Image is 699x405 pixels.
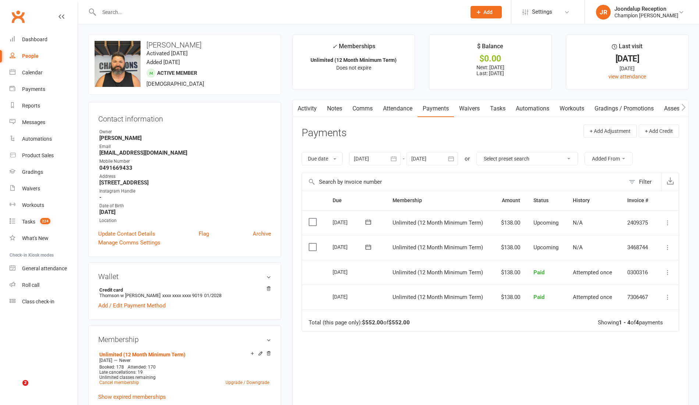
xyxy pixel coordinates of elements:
div: $ Balance [477,42,503,55]
div: or [465,154,470,163]
span: N/A [573,219,583,226]
div: Dashboard [22,36,47,42]
a: Flag [199,229,209,238]
strong: - [99,194,271,201]
a: Unlimited (12 Month Minimum Term) [99,352,185,358]
span: [DEMOGRAPHIC_DATA] [146,81,204,87]
a: Tasks [485,100,511,117]
th: Amount [493,191,527,210]
img: image1695119107.png [95,41,141,87]
a: Calendar [10,64,78,81]
span: Active member [157,70,197,76]
th: Invoice # [621,191,656,210]
a: Manage Comms Settings [98,238,160,247]
div: JR [596,5,611,20]
a: Automations [511,100,554,117]
div: Waivers [22,186,40,191]
div: Class check-in [22,299,54,304]
a: Update Contact Details [98,229,155,238]
div: Memberships [332,42,375,55]
a: Upgrade / Downgrade [226,380,269,385]
span: 224 [40,218,50,224]
span: Paid [533,294,544,300]
button: + Add Credit [639,124,679,138]
td: 0300316 [621,260,656,285]
h3: Membership [98,335,271,344]
strong: [PERSON_NAME] [99,135,271,141]
td: 7306467 [621,285,656,310]
div: Date of Birth [99,202,271,209]
span: Unlimited (12 Month Minimum Term) [393,294,483,300]
a: Cancel membership [99,380,139,385]
a: Payments [10,81,78,98]
h3: Contact information [98,112,271,123]
div: Tasks [22,219,35,225]
a: Add / Edit Payment Method [98,301,166,310]
div: People [22,53,39,59]
div: Automations [22,136,52,142]
div: Mobile Number [99,158,271,165]
div: [DATE] [333,216,366,228]
div: What's New [22,235,49,241]
a: Messages [10,114,78,131]
div: [DATE] [333,241,366,253]
span: Paid [533,269,544,276]
strong: [EMAIL_ADDRESS][DOMAIN_NAME] [99,149,271,156]
div: Calendar [22,70,43,75]
div: Showing of payments [598,320,663,326]
td: $138.00 [493,210,527,235]
div: Roll call [22,282,39,288]
div: Workouts [22,202,44,208]
strong: 1 - 4 [619,319,631,326]
a: Automations [10,131,78,147]
div: Instagram Handle [99,188,271,195]
span: Unlimited (12 Month Minimum Term) [393,269,483,276]
div: Product Sales [22,152,54,158]
h3: Payments [302,127,347,139]
td: 2409375 [621,210,656,235]
span: Unlimited (12 Month Minimum Term) [393,244,483,251]
a: Activity [292,100,322,117]
td: $138.00 [493,260,527,285]
input: Search... [97,7,461,17]
div: [DATE] [573,55,682,63]
span: Add [483,9,493,15]
time: Activated [DATE] [146,50,188,57]
span: Attended: 170 [128,364,156,370]
a: Reports [10,98,78,114]
div: [DATE] [333,266,366,278]
div: $0.00 [436,55,545,63]
a: What's New [10,230,78,247]
span: Upcoming [533,219,558,226]
a: Attendance [378,100,418,117]
div: Location [99,217,271,224]
strong: $552.00 [362,319,383,326]
th: Membership [386,191,493,210]
div: Address [99,173,271,180]
a: Workouts [10,197,78,214]
button: Filter [625,173,661,191]
span: Unlimited (12 Month Minimum Term) [393,219,483,226]
h3: Wallet [98,272,271,281]
span: 2 [22,380,28,386]
strong: 0491669433 [99,165,271,171]
a: General attendance kiosk mode [10,260,78,277]
a: Show expired memberships [98,394,166,400]
strong: [DATE] [99,209,271,215]
strong: [STREET_ADDRESS] [99,179,271,186]
strong: $552.00 [388,319,410,326]
a: Tasks 224 [10,214,78,230]
iframe: Intercom live chat [7,380,25,398]
span: [DATE] [99,358,112,363]
span: Settings [532,4,552,20]
div: Joondalup Reception [614,6,678,12]
span: Upcoming [533,244,558,251]
i: ✓ [332,43,337,50]
span: Does not expire [336,65,371,71]
div: Last visit [612,42,642,55]
button: Added From [585,152,633,165]
a: Comms [347,100,378,117]
span: Never [119,358,131,363]
div: Gradings [22,169,43,175]
div: Owner [99,128,271,135]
